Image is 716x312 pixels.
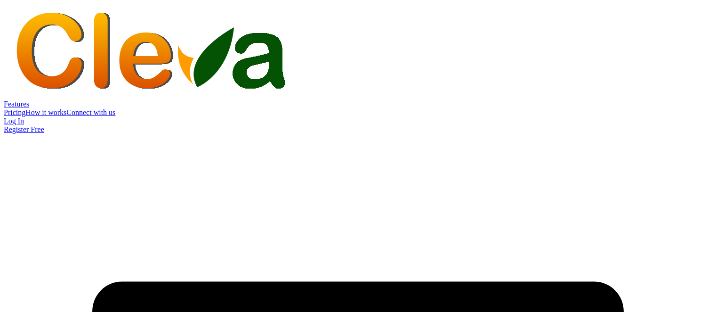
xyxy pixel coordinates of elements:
[4,117,24,125] a: Log In
[66,108,115,116] a: Connect with us
[4,108,25,116] a: Pricing
[4,125,44,133] a: Register Free
[4,100,29,108] a: Features
[25,108,66,116] a: How it works
[4,4,301,98] img: cleva_logo.png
